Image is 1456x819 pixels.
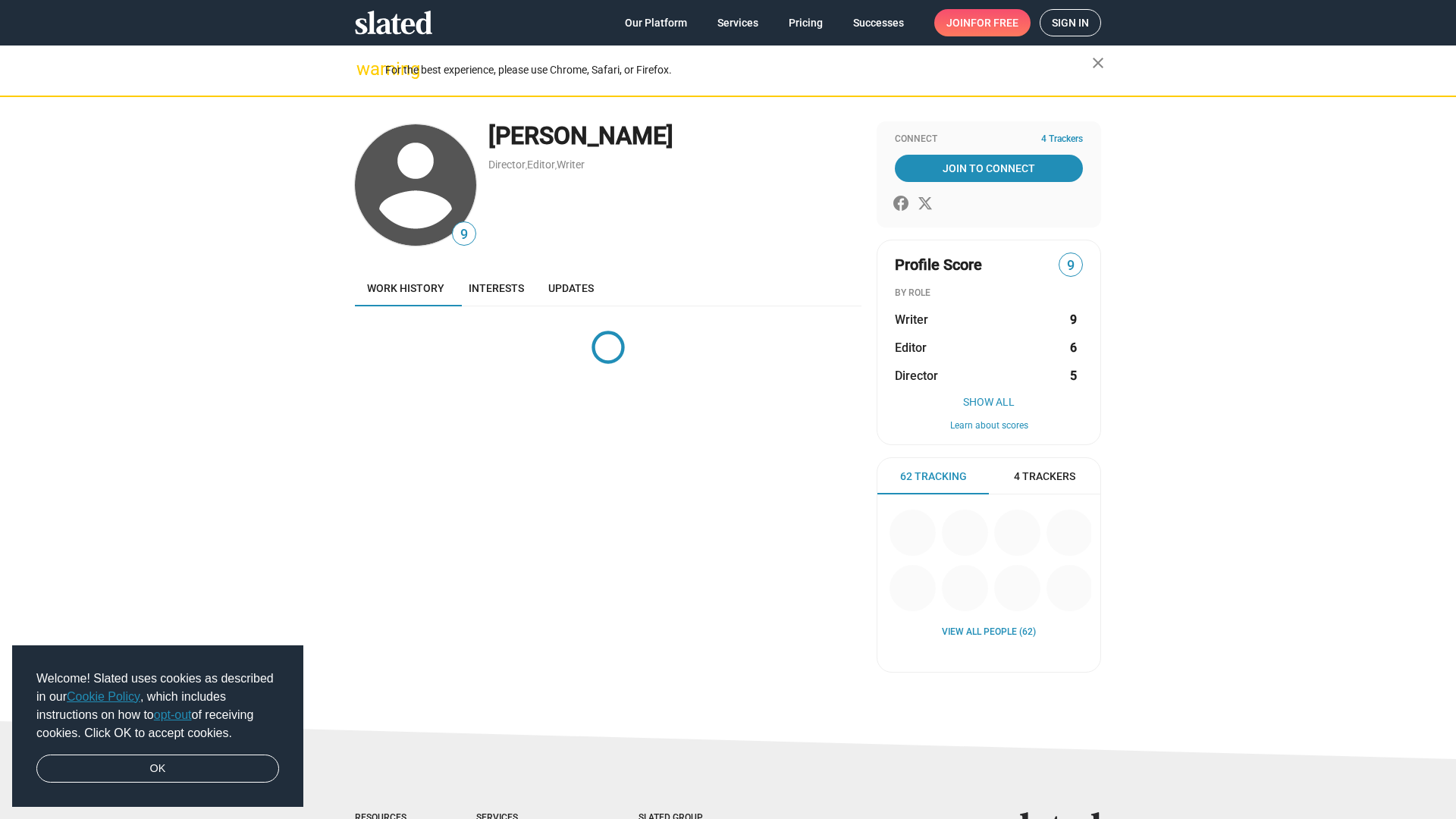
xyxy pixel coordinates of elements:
[1041,133,1083,146] span: 4 Trackers
[841,9,916,36] a: Successes
[1089,54,1107,72] mat-icon: close
[1070,340,1077,356] strong: 6
[154,708,192,721] a: opt-out
[895,255,982,275] span: Profile Score
[895,368,938,384] span: Director
[457,270,536,306] a: Interests
[946,9,1018,36] span: Join
[527,158,555,171] a: Editor
[469,282,524,294] span: Interests
[900,469,967,484] span: 62 Tracking
[536,270,606,306] a: Updates
[895,340,927,356] span: Editor
[942,626,1036,639] a: View all People (62)
[1070,368,1077,384] strong: 5
[1059,256,1082,276] span: 9
[934,9,1031,36] a: Joinfor free
[895,312,928,328] span: Writer
[548,282,594,294] span: Updates
[367,282,444,294] span: Work history
[555,162,557,170] span: ,
[853,9,904,36] span: Successes
[385,60,1092,80] div: For the best experience, please use Chrome, Safari, or Firefox.
[895,420,1083,432] button: Learn about scores
[526,162,527,170] span: ,
[895,396,1083,408] button: Show All
[36,755,279,783] a: dismiss cookie message
[36,670,279,742] span: Welcome! Slated uses cookies as described in our , which includes instructions on how to of recei...
[356,60,375,78] mat-icon: warning
[789,9,823,36] span: Pricing
[1040,9,1101,36] a: Sign in
[895,287,1083,300] div: BY ROLE
[488,158,526,171] a: Director
[613,9,699,36] a: Our Platform
[1052,10,1089,36] span: Sign in
[557,158,585,171] a: Writer
[895,133,1083,146] div: Connect
[625,9,687,36] span: Our Platform
[717,9,758,36] span: Services
[67,690,140,703] a: Cookie Policy
[898,155,1080,182] span: Join To Connect
[488,120,861,152] div: [PERSON_NAME]
[777,9,835,36] a: Pricing
[12,645,303,808] div: cookieconsent
[453,224,475,245] span: 9
[895,155,1083,182] a: Join To Connect
[355,270,457,306] a: Work history
[971,9,1018,36] span: for free
[1014,469,1075,484] span: 4 Trackers
[1070,312,1077,328] strong: 9
[705,9,770,36] a: Services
